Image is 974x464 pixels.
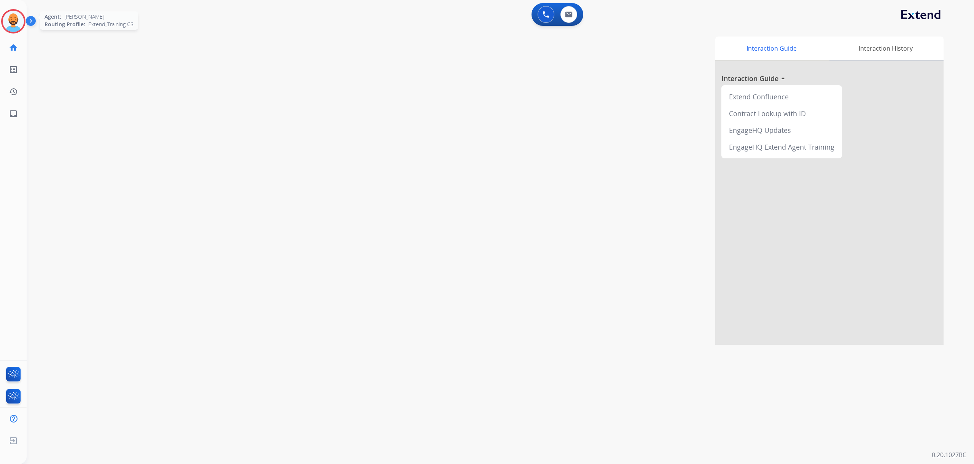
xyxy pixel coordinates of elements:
[45,13,61,21] span: Agent:
[3,11,24,32] img: avatar
[932,450,966,459] p: 0.20.1027RC
[715,37,828,60] div: Interaction Guide
[828,37,944,60] div: Interaction History
[64,13,104,21] span: [PERSON_NAME]
[9,109,18,118] mat-icon: inbox
[724,139,839,155] div: EngageHQ Extend Agent Training
[88,21,134,28] span: Extend_Training CS
[9,87,18,96] mat-icon: history
[724,105,839,122] div: Contract Lookup with ID
[9,65,18,74] mat-icon: list_alt
[724,88,839,105] div: Extend Confluence
[45,21,85,28] span: Routing Profile:
[724,122,839,139] div: EngageHQ Updates
[9,43,18,52] mat-icon: home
